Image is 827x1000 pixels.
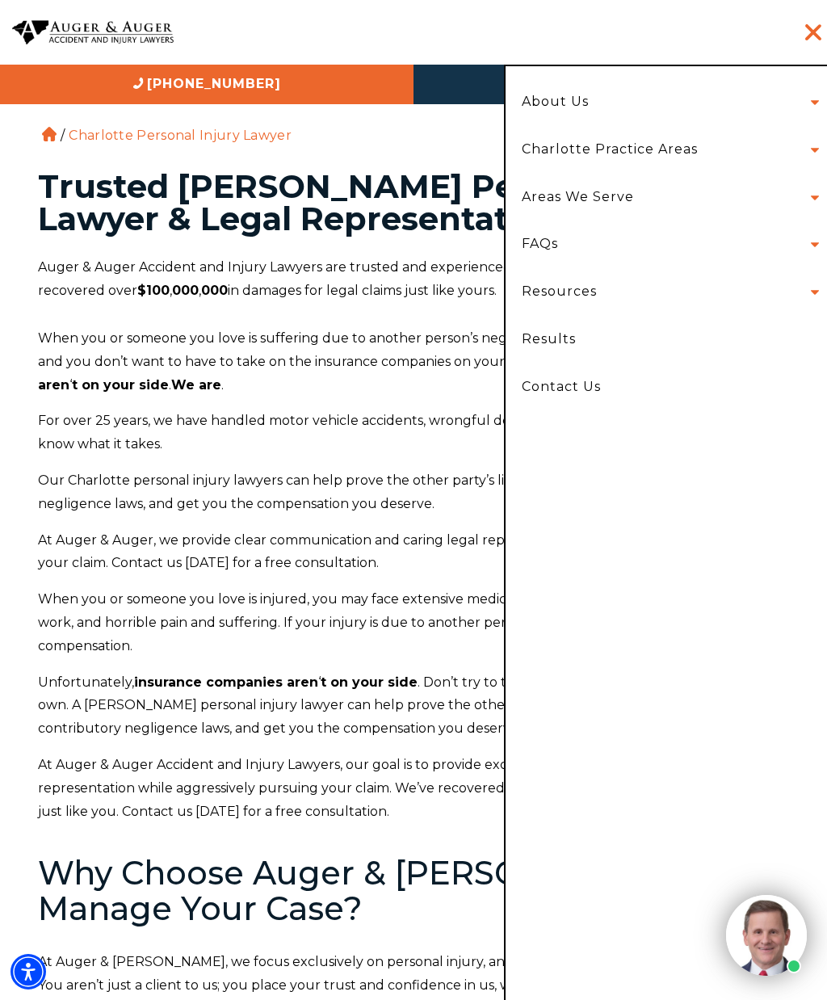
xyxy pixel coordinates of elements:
strong: We are [171,377,221,393]
a: Areas We Serve [510,174,646,221]
strong: insurance companies aren [38,354,787,393]
div: Accessibility Menu [10,954,46,989]
p: Unfortunately, ‘ . Don’t try to take on the insurance companies on your own. A [PERSON_NAME] pers... [38,671,789,741]
p: When you or someone you love is suffering due to another person’s negligence, you have a right to... [38,327,789,397]
a: Resources [510,268,609,316]
img: Intaker widget Avatar [726,895,807,976]
strong: t on your side [72,377,169,393]
strong: 000 [172,283,199,298]
a: Contact Us [510,363,823,411]
p: At Auger & Auger Accident and Injury Lawyers, our goal is to provide exceptional personal and car... [38,754,789,823]
a: Results [510,316,823,363]
a: FAQs [510,221,570,268]
strong: $100 [137,283,170,298]
a: Charlotte Practice Areas [510,126,710,174]
a: About Us [510,78,601,126]
button: Menu [789,16,821,48]
h2: Why Choose Auger & [PERSON_NAME] to Manage Your Case? [38,855,789,926]
strong: insurance companies aren [134,674,318,690]
p: When you or someone you love is injured, you may face extensive medical bills, lost wages due to ... [38,588,789,658]
p: Auger & Auger Accident and Injury Lawyers are trusted and experienced personal injury attorneys w... [38,256,789,303]
a: Home [42,127,57,141]
p: Our Charlotte personal injury lawyers can help prove the other party’s liability, overcome [US_ST... [38,469,789,516]
p: At Auger & [PERSON_NAME], we focus exclusively on personal injury, and every case is handled with... [38,951,789,998]
a: Hablamos Español [413,65,827,104]
strong: t on your side [321,674,418,690]
p: At Auger & Auger, we provide clear communication and caring legal representation while aggressive... [38,529,789,576]
strong: 000 [201,283,228,298]
li: Charlotte Personal Injury Lawyer [65,128,296,143]
h1: Trusted [PERSON_NAME] Personal Injury Lawyer & Legal Representation [38,170,789,235]
p: For over 25 years, we have handled motor vehicle accidents, wrongful deaths, and other personal i... [38,410,789,456]
img: Auger & Auger Accident and Injury Lawyers Logo [12,20,174,45]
